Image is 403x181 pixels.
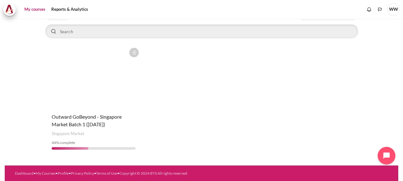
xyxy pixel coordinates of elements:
span: 44 [52,140,56,145]
a: Reports & Analytics [49,3,90,16]
img: Architeck [5,5,14,14]
a: My courses [22,3,48,16]
span: WW [387,3,400,16]
a: Copyright © 2024 BTS All rights reserved [119,171,187,176]
a: User menu [387,3,400,16]
a: Profile [58,171,69,176]
a: Architeck Architeck [3,3,19,16]
div: Show notification window with no new notifications [364,5,374,14]
a: Dashboard [15,171,34,176]
a: Terms of Use [96,171,117,176]
a: Privacy Policy [71,171,94,176]
div: Course overview controls [45,10,358,40]
a: Outward GoBeyond - Singapore Market Batch 1 ([DATE]) [52,114,122,127]
div: • • • • • [15,171,220,176]
button: Languages [375,5,385,14]
a: My Courses [36,171,55,176]
div: % complete [52,140,136,146]
input: Search [45,24,358,38]
span: Singapore Market [52,131,84,137]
